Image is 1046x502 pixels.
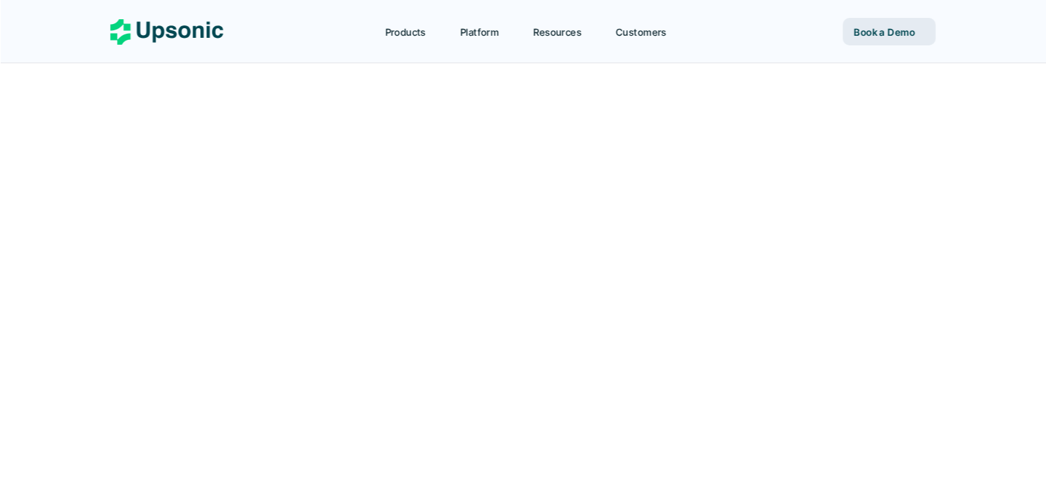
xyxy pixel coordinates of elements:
p: Products [385,25,426,39]
p: Book a Demo [481,341,554,365]
p: From onboarding to compliance to settlement to autonomous control. Work with %82 more efficiency ... [301,254,746,297]
p: Resources [534,25,582,39]
p: Platform [460,25,499,39]
a: Book a Demo [465,333,581,374]
h2: Agentic AI Platform for FinTech Operations [286,117,760,222]
p: Book a Demo [854,25,915,39]
a: Products [377,19,448,44]
p: Customers [616,25,667,39]
a: Book a Demo [843,18,936,45]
